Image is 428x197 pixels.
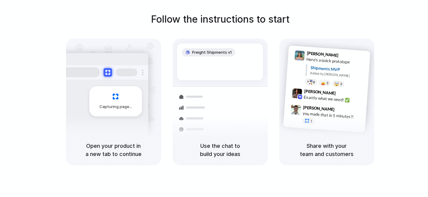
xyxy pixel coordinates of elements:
div: Added by [PERSON_NAME] [310,71,365,79]
span: 9:47 AM [336,107,349,114]
span: 9:41 AM [340,52,352,60]
span: [PERSON_NAME] [303,104,335,113]
span: 8 [313,80,315,84]
h5: Open your product in a new tab to continue [73,142,154,158]
div: Here's a quick prototype [306,56,366,66]
span: [PERSON_NAME] [304,88,336,97]
span: 1 [310,119,312,123]
div: 🤯 [334,81,339,86]
div: Shipments MVP [310,65,366,75]
span: 9:42 AM [337,91,350,98]
h5: Share with your team and customers [286,142,367,158]
span: Freight Shipments v1 [192,49,232,56]
span: 3 [340,82,342,86]
span: Capturing page [99,104,133,110]
h5: Use the chat to build your ideas [180,142,261,158]
span: [PERSON_NAME] [307,50,339,59]
span: 5 [326,81,328,85]
div: you made that in 5 minutes?! [302,110,363,120]
h1: Follow the instructions to start [151,12,289,27]
div: Exactly what we need! ✅ [304,94,364,104]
